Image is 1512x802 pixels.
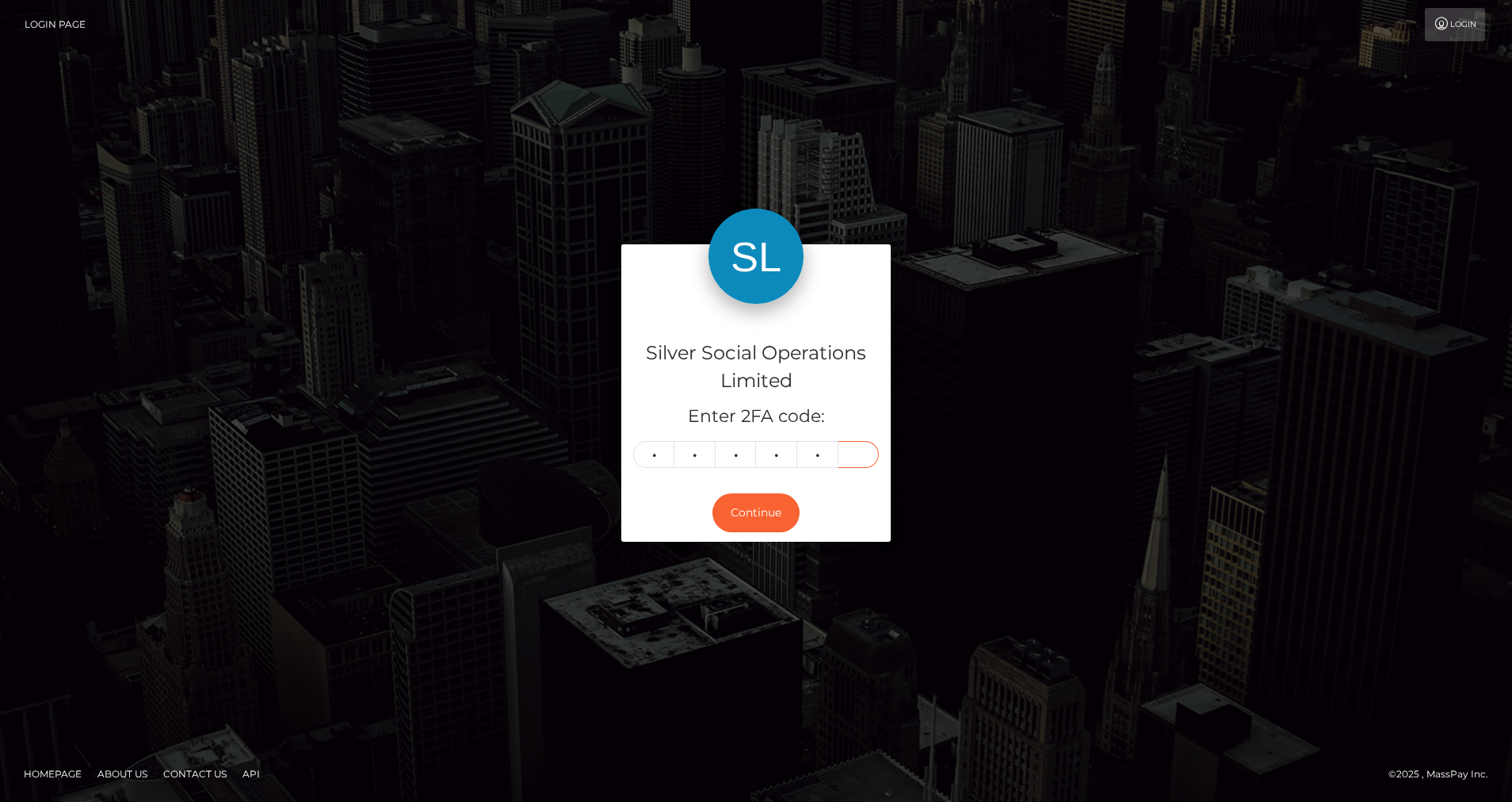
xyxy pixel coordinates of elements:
a: Login Page [25,8,86,41]
img: Silver Social Operations Limited [708,209,804,304]
h4: Silver Social Operations Limited [633,340,879,395]
h5: Enter 2FA code: [633,405,879,429]
a: About Us [91,762,154,786]
a: API [236,762,266,786]
a: Login [1425,8,1485,41]
a: Homepage [17,762,88,786]
button: Continue [712,493,800,532]
a: Contact Us [157,762,233,786]
div: © 2025 , MassPay Inc. [1388,766,1500,783]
